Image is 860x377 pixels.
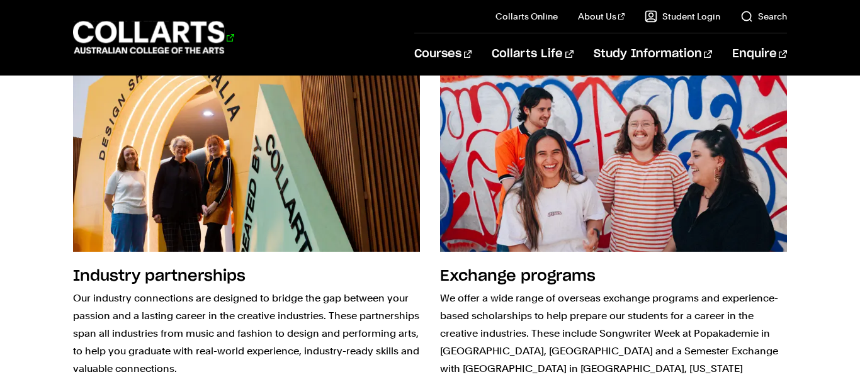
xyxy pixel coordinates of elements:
[495,10,558,23] a: Collarts Online
[414,33,472,75] a: Courses
[73,269,246,284] h2: Industry partnerships
[492,33,573,75] a: Collarts Life
[732,33,787,75] a: Enquire
[73,20,234,55] div: Go to homepage
[578,10,625,23] a: About Us
[645,10,720,23] a: Student Login
[594,33,712,75] a: Study Information
[440,269,596,284] h2: Exchange programs
[740,10,787,23] a: Search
